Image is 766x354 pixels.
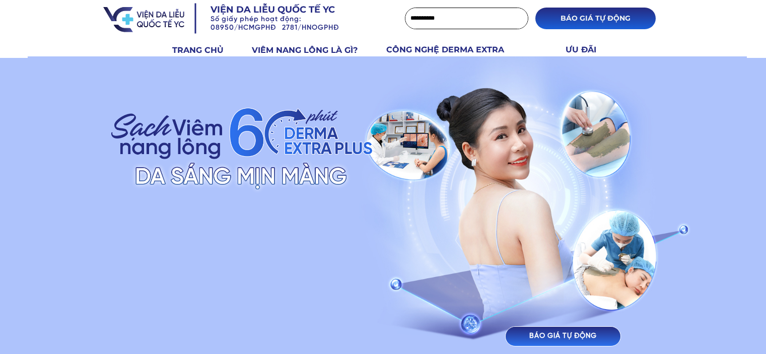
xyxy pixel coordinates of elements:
h3: ƯU ĐÃI [566,43,608,56]
h3: Viện da liễu quốc tế YC [211,4,366,16]
p: BÁO GIÁ TỰ ĐỘNG [506,327,620,346]
h3: VIÊM NANG LÔNG LÀ GÌ? [252,44,375,57]
p: BÁO GIÁ TỰ ĐỘNG [535,8,656,29]
h3: TRANG CHỦ [172,44,240,57]
h3: CÔNG NGHỆ DERMA EXTRA PLUS [386,43,528,69]
h3: Số giấy phép hoạt động: 08950/HCMGPHĐ 2781/HNOGPHĐ [211,16,381,33]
